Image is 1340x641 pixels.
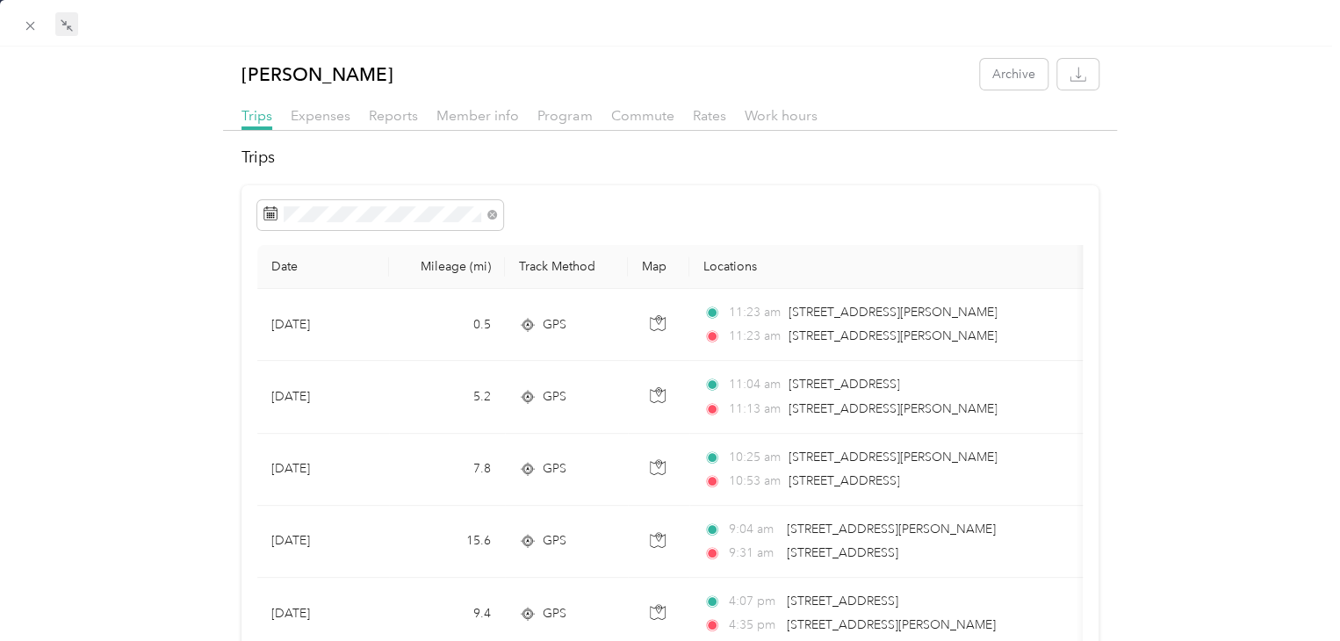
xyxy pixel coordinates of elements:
span: [STREET_ADDRESS] [788,377,899,392]
td: 7.8 [389,434,505,506]
span: 11:04 am [729,375,781,394]
span: GPS [543,387,566,407]
span: GPS [543,459,566,479]
h2: Trips [241,146,1098,169]
span: [STREET_ADDRESS] [788,473,899,488]
span: [STREET_ADDRESS][PERSON_NAME] [788,305,997,320]
td: [DATE] [257,506,389,578]
span: 11:13 am [729,400,781,419]
span: 10:25 am [729,448,781,467]
span: 4:07 pm [729,592,779,611]
span: [STREET_ADDRESS][PERSON_NAME] [787,617,996,632]
span: Commute [610,107,674,124]
span: Reports [369,107,418,124]
span: Expenses [291,107,350,124]
button: Archive [980,59,1048,90]
span: 9:04 am [729,520,779,539]
th: Map [628,245,689,289]
th: Mileage (mi) [389,245,505,289]
span: 4:35 pm [729,616,779,635]
span: [STREET_ADDRESS][PERSON_NAME] [788,401,997,416]
span: GPS [543,315,566,335]
p: [PERSON_NAME] [241,59,393,90]
span: Rates [692,107,725,124]
span: Program [537,107,592,124]
span: Trips [241,107,272,124]
span: GPS [543,531,566,551]
td: 0.5 [389,289,505,361]
td: [DATE] [257,434,389,506]
td: [DATE] [257,361,389,433]
span: 11:23 am [729,327,781,346]
span: 9:31 am [729,544,779,563]
iframe: Everlance-gr Chat Button Frame [1242,543,1340,641]
th: Date [257,245,389,289]
span: 10:53 am [729,472,781,491]
td: 5.2 [389,361,505,433]
span: [STREET_ADDRESS][PERSON_NAME] [788,328,997,343]
td: 15.6 [389,506,505,578]
span: GPS [543,604,566,623]
span: [STREET_ADDRESS][PERSON_NAME] [788,450,997,465]
span: [STREET_ADDRESS][PERSON_NAME] [787,522,996,537]
span: Work hours [744,107,817,124]
span: [STREET_ADDRESS] [787,545,898,560]
span: Member info [436,107,519,124]
th: Track Method [505,245,628,289]
span: [STREET_ADDRESS] [787,594,898,609]
th: Locations [689,245,1093,289]
td: [DATE] [257,289,389,361]
span: 11:23 am [729,303,781,322]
